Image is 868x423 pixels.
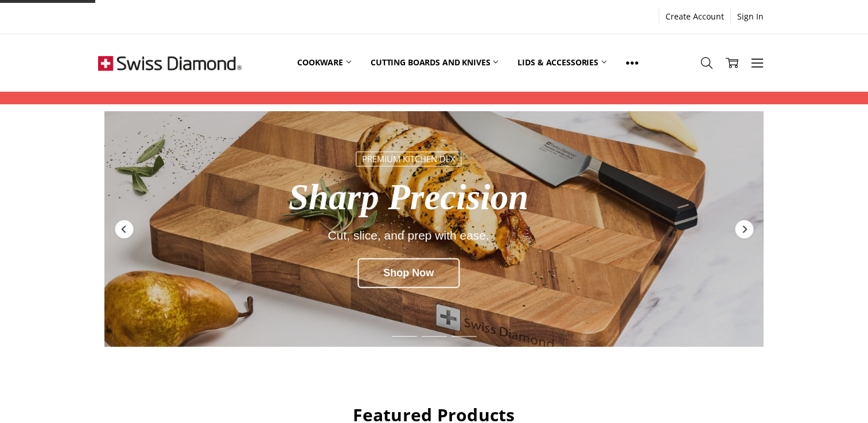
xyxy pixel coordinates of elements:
[508,37,616,88] a: Lids & Accessories
[104,111,764,347] a: Redirect to https://swissdiamond.com.au/cutting-boards-and-knives/
[98,34,242,92] img: Free Shipping On Every Order
[616,37,648,89] a: Show All
[287,37,361,88] a: Cookware
[357,258,460,288] div: Shop Now
[449,329,478,344] div: Slide 3 of 5
[419,329,449,344] div: Slide 2 of 5
[731,9,770,25] a: Sign In
[166,229,652,242] div: Cut, slice, and prep with ease.
[361,37,508,88] a: Cutting boards and knives
[734,219,754,240] div: Next
[356,152,461,166] div: Premium Kitchen DLX
[166,178,652,217] div: Sharp Precision
[389,329,419,344] div: Slide 1 of 5
[114,219,134,240] div: Previous
[659,9,730,25] a: Create Account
